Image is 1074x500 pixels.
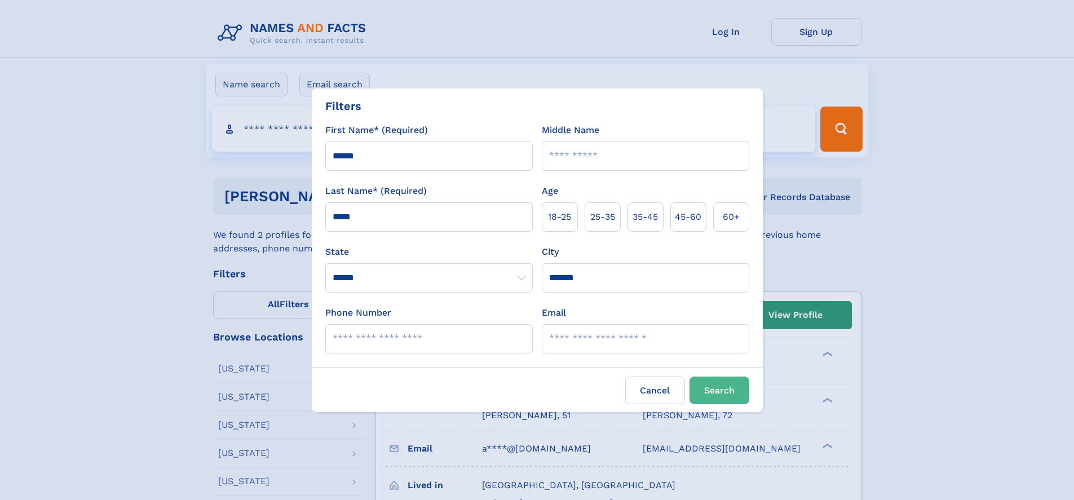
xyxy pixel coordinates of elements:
[625,377,685,404] label: Cancel
[723,210,740,224] span: 60+
[542,245,559,259] label: City
[325,123,428,137] label: First Name* (Required)
[542,184,558,198] label: Age
[542,123,599,137] label: Middle Name
[325,245,533,259] label: State
[633,210,658,224] span: 35‑45
[325,306,391,320] label: Phone Number
[675,210,701,224] span: 45‑60
[542,306,566,320] label: Email
[590,210,615,224] span: 25‑35
[325,184,427,198] label: Last Name* (Required)
[548,210,571,224] span: 18‑25
[690,377,749,404] button: Search
[325,98,361,114] div: Filters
